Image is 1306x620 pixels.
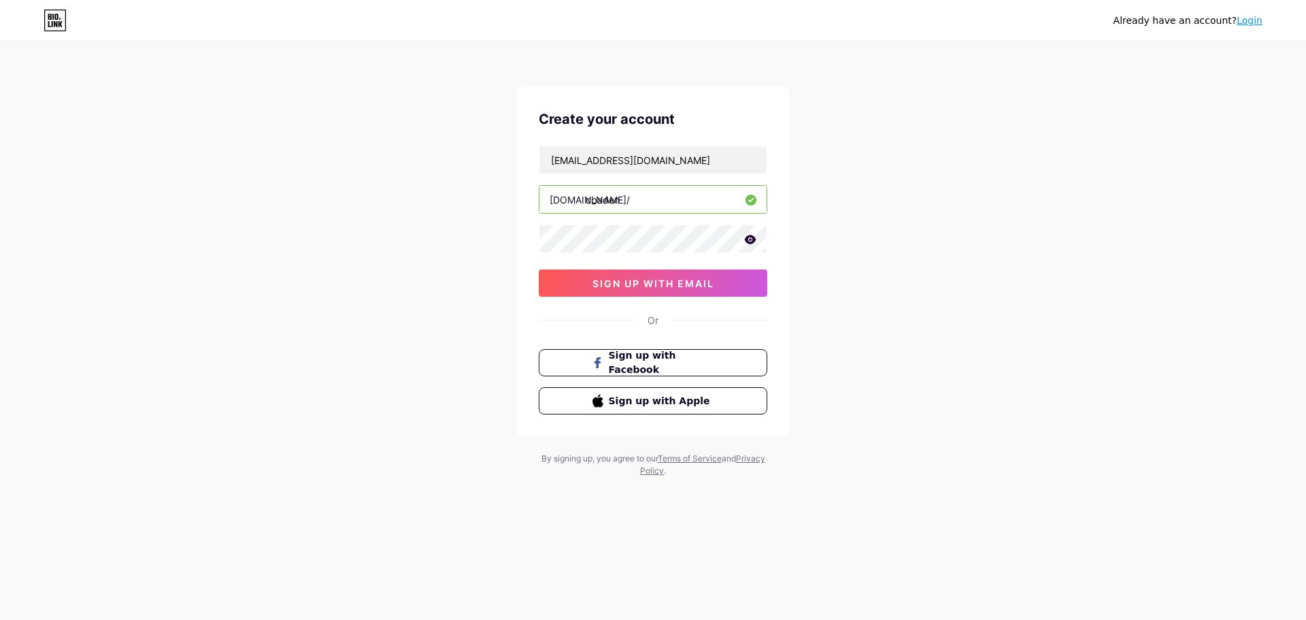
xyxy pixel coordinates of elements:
div: By signing up, you agree to our and . [537,453,769,477]
div: [DOMAIN_NAME]/ [550,193,630,207]
span: Sign up with Facebook [609,348,714,377]
span: Sign up with Apple [609,394,714,408]
a: Terms of Service [658,453,722,463]
div: Or [648,313,658,327]
button: sign up with email [539,270,767,297]
a: Login [1237,15,1262,26]
input: username [539,186,767,213]
button: Sign up with Facebook [539,349,767,376]
div: Already have an account? [1114,14,1262,28]
div: Create your account [539,109,767,129]
input: Email [539,146,767,174]
button: Sign up with Apple [539,387,767,414]
span: sign up with email [592,278,714,289]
